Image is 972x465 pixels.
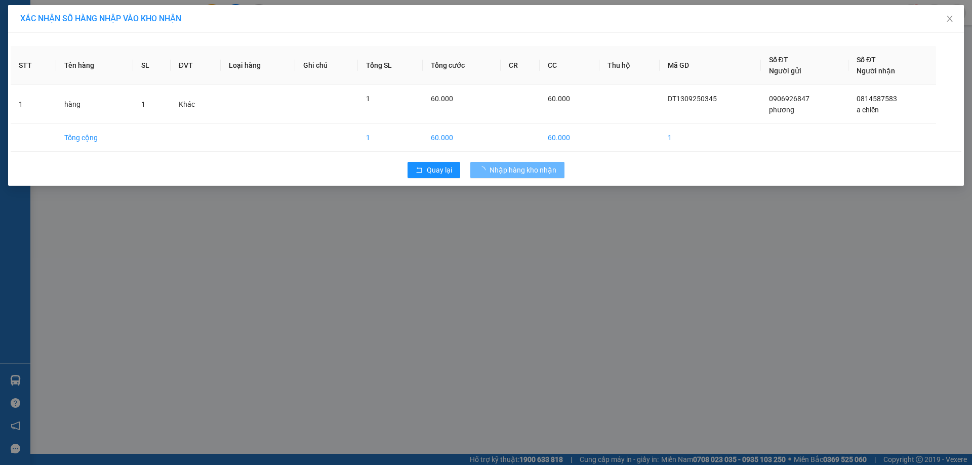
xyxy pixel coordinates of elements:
td: 1 [660,124,761,152]
span: 1 [141,100,145,108]
span: Nhập hàng kho nhận [490,164,556,176]
th: Tên hàng [56,46,133,85]
td: 60.000 [423,124,500,152]
span: 0906926847 [769,95,809,103]
span: 60.000 [548,95,570,103]
span: a chiến [857,106,879,114]
th: Loại hàng [221,46,295,85]
span: 1 [366,95,370,103]
span: Số ĐT [857,56,876,64]
span: rollback [416,166,423,175]
span: DT1309250345 [668,95,717,103]
th: SL [133,46,171,85]
span: Số ĐT [769,56,788,64]
span: Người gửi [769,67,801,75]
th: STT [11,46,56,85]
td: Khác [171,85,221,124]
button: rollbackQuay lại [408,162,460,178]
th: Mã GD [660,46,761,85]
button: Nhập hàng kho nhận [470,162,564,178]
td: 1 [358,124,423,152]
td: 60.000 [540,124,599,152]
th: Tổng cước [423,46,500,85]
td: Tổng cộng [56,124,133,152]
th: Ghi chú [295,46,358,85]
td: 1 [11,85,56,124]
span: 60.000 [431,95,453,103]
span: 0814587583 [857,95,897,103]
span: XÁC NHẬN SỐ HÀNG NHẬP VÀO KHO NHẬN [20,14,181,23]
td: hàng [56,85,133,124]
th: ĐVT [171,46,221,85]
span: close [946,15,954,23]
span: Người nhận [857,67,895,75]
span: loading [478,166,490,174]
span: Quay lại [427,164,452,176]
span: phương [769,106,794,114]
button: Close [936,5,964,33]
th: Tổng SL [358,46,423,85]
th: CR [501,46,540,85]
th: CC [540,46,599,85]
th: Thu hộ [599,46,660,85]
